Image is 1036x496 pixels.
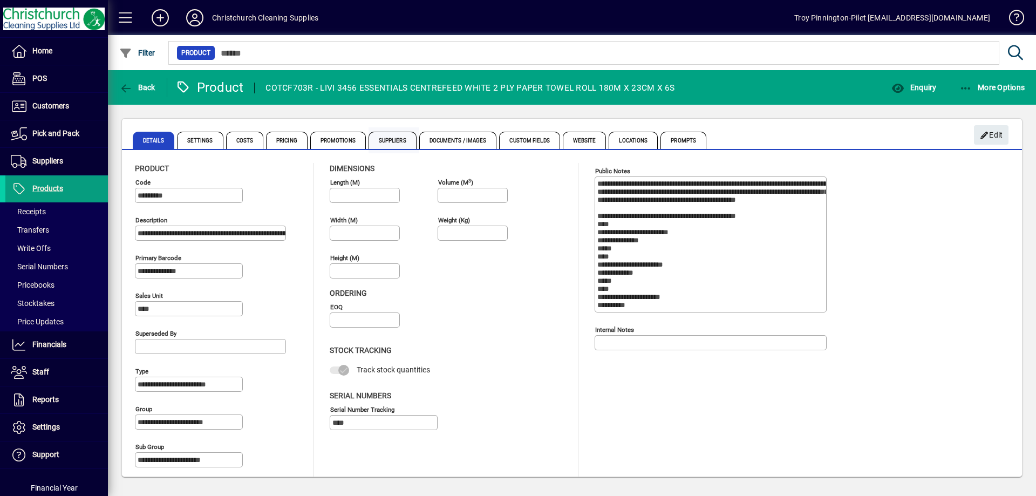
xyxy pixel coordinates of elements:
span: Financials [32,340,66,349]
span: Home [32,46,52,55]
mat-label: EOQ [330,303,343,311]
a: Home [5,38,108,65]
span: Transfers [11,226,49,234]
span: Customers [32,101,69,110]
span: Write Offs [11,244,51,253]
mat-label: Code [135,179,151,186]
span: Custom Fields [499,132,560,149]
div: COTCF703R - LIVI 3456 ESSENTIALS CENTREFEED WHITE 2 PLY PAPER TOWEL ROLL 180M X 23CM X 6S [265,79,674,97]
span: Stocktakes [11,299,54,308]
span: Pick and Pack [32,129,79,138]
a: Financials [5,331,108,358]
span: Products [32,184,63,193]
span: Product [135,164,169,173]
span: Costs [226,132,264,149]
span: Product [181,47,210,58]
span: Filter [119,49,155,57]
sup: 3 [468,178,471,183]
span: Dimensions [330,164,374,173]
div: Christchurch Cleaning Supplies [212,9,318,26]
span: Website [563,132,606,149]
mat-label: Length (m) [330,179,360,186]
span: Reports [32,395,59,404]
button: Add [143,8,178,28]
span: POS [32,74,47,83]
mat-label: Description [135,216,167,224]
span: Stock Tracking [330,346,392,355]
span: Serial Numbers [330,391,391,400]
mat-label: Sales unit [135,292,163,300]
span: Ordering [330,289,367,297]
mat-label: Height (m) [330,254,359,262]
span: Suppliers [32,157,63,165]
mat-label: Internal Notes [595,326,634,334]
a: Price Updates [5,312,108,331]
span: Settings [32,423,60,431]
span: Suppliers [369,132,417,149]
span: Enquiry [891,83,936,92]
a: Pricebooks [5,276,108,294]
a: Receipts [5,202,108,221]
span: Details [133,132,174,149]
span: Serial Numbers [11,262,68,271]
mat-label: Weight (Kg) [438,216,470,224]
button: Profile [178,8,212,28]
a: Transfers [5,221,108,239]
a: Stocktakes [5,294,108,312]
mat-label: Superseded by [135,330,176,337]
button: More Options [957,78,1028,97]
a: Suppliers [5,148,108,175]
a: Pick and Pack [5,120,108,147]
a: POS [5,65,108,92]
span: Prompts [660,132,706,149]
a: Settings [5,414,108,441]
span: Pricing [266,132,308,149]
span: Financial Year [31,484,78,492]
span: Settings [177,132,223,149]
span: Back [119,83,155,92]
a: Serial Numbers [5,257,108,276]
span: Pricebooks [11,281,54,289]
span: Locations [609,132,658,149]
span: Support [32,450,59,459]
a: Staff [5,359,108,386]
mat-label: Group [135,405,152,413]
a: Write Offs [5,239,108,257]
span: Promotions [310,132,366,149]
mat-label: Volume (m ) [438,179,473,186]
a: Support [5,441,108,468]
span: Documents / Images [419,132,497,149]
button: Enquiry [889,78,939,97]
mat-label: Serial Number tracking [330,405,394,413]
mat-label: Public Notes [595,167,630,175]
span: Receipts [11,207,46,216]
span: Track stock quantities [357,365,430,374]
mat-label: Sub group [135,443,164,451]
app-page-header-button: Back [108,78,167,97]
mat-label: Primary barcode [135,254,181,262]
mat-label: Type [135,368,148,375]
mat-label: Width (m) [330,216,358,224]
span: Edit [980,126,1003,144]
a: Customers [5,93,108,120]
button: Filter [117,43,158,63]
div: Product [175,79,244,96]
div: Troy Pinnington-Pilet [EMAIL_ADDRESS][DOMAIN_NAME] [794,9,990,26]
a: Knowledge Base [1001,2,1023,37]
span: More Options [959,83,1025,92]
button: Edit [974,125,1008,145]
span: Staff [32,368,49,376]
span: Price Updates [11,317,64,326]
button: Back [117,78,158,97]
a: Reports [5,386,108,413]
